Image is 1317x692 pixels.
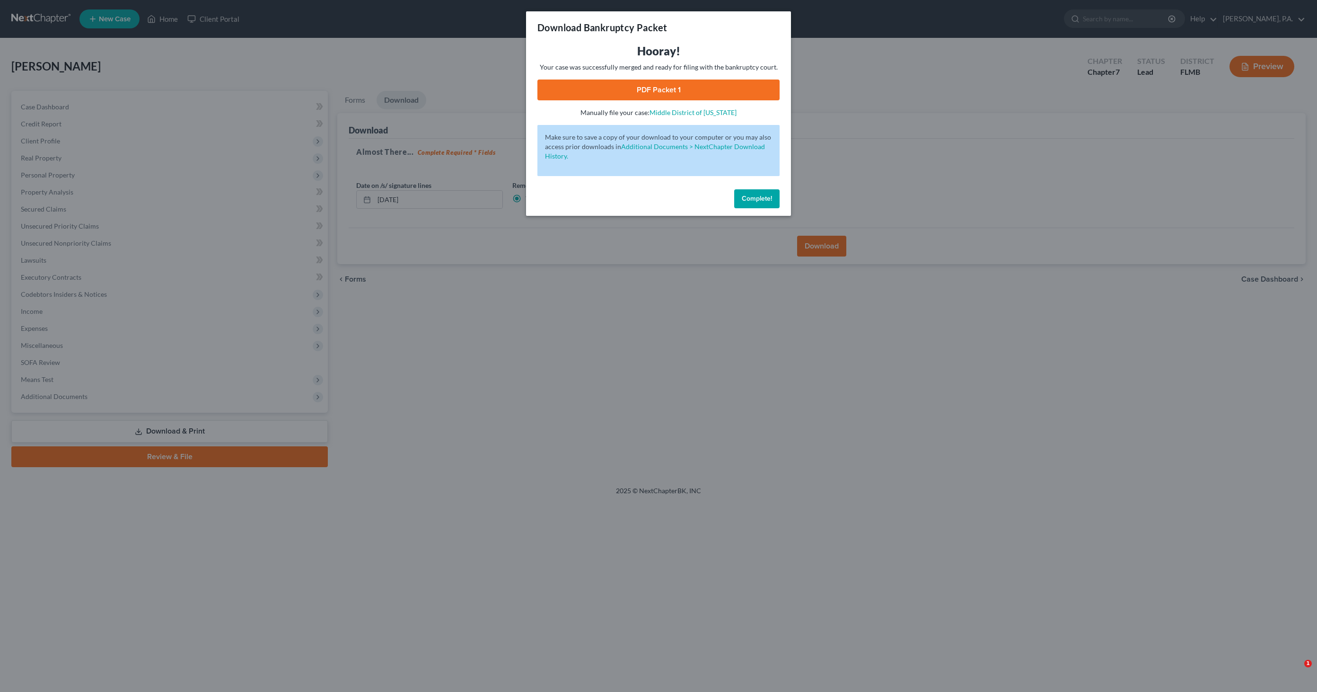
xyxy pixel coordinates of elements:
[537,44,780,59] h3: Hooray!
[537,80,780,100] a: PDF Packet 1
[537,108,780,117] p: Manually file your case:
[537,62,780,72] p: Your case was successfully merged and ready for filing with the bankruptcy court.
[1304,660,1312,667] span: 1
[734,189,780,208] button: Complete!
[650,108,737,116] a: Middle District of [US_STATE]
[1285,660,1308,683] iframe: Intercom live chat
[545,133,772,161] p: Make sure to save a copy of your download to your computer or you may also access prior downloads in
[545,142,765,160] a: Additional Documents > NextChapter Download History.
[537,21,667,34] h3: Download Bankruptcy Packet
[742,195,772,203] span: Complete!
